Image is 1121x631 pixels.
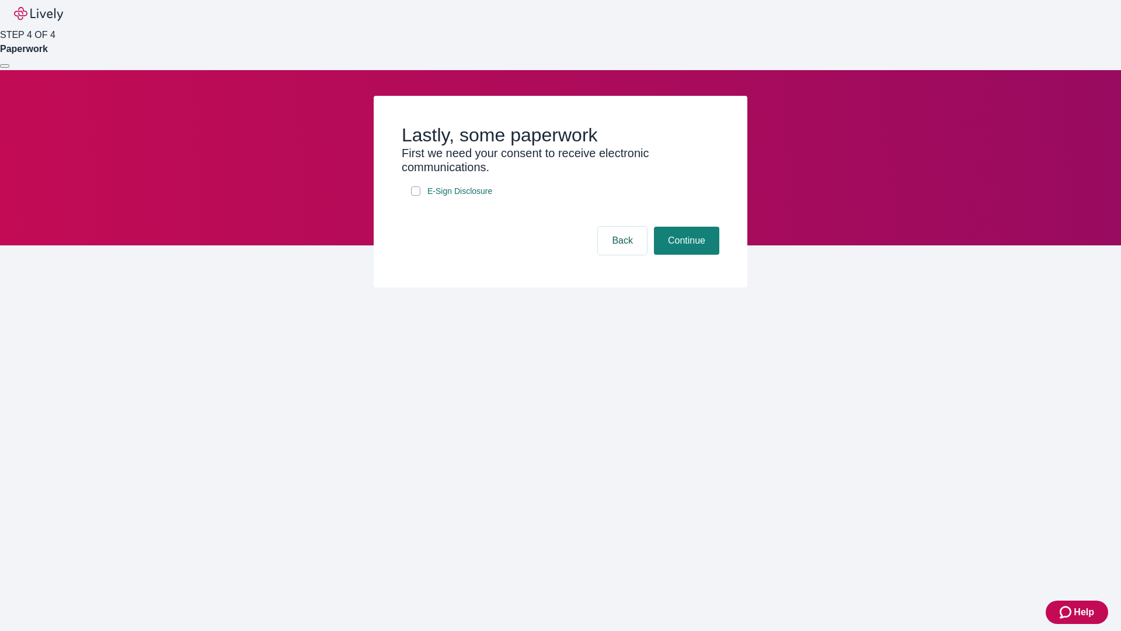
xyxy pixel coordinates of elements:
button: Back [598,227,647,255]
span: Help [1074,605,1094,619]
h3: First we need your consent to receive electronic communications. [402,146,719,174]
span: E-Sign Disclosure [427,185,492,197]
button: Continue [654,227,719,255]
a: e-sign disclosure document [425,184,495,199]
svg: Zendesk support icon [1060,605,1074,619]
img: Lively [14,7,63,21]
h2: Lastly, some paperwork [402,124,719,146]
button: Zendesk support iconHelp [1046,601,1108,624]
